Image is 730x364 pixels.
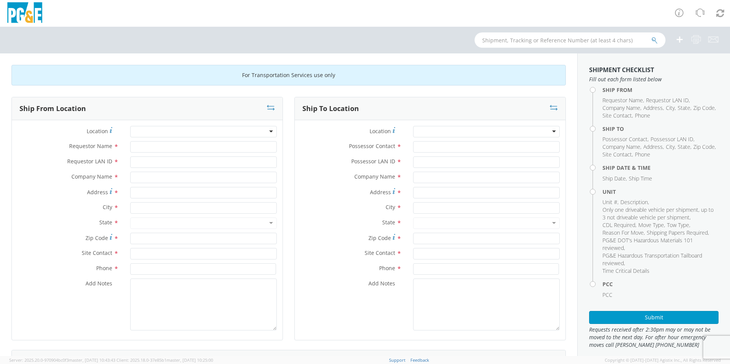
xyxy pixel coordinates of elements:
span: City [666,104,675,111]
span: Location [370,127,391,135]
span: Client: 2025.18.0-37e85b1 [116,357,213,363]
span: Move Type [638,221,664,229]
span: Shipping Papers Required [647,229,708,236]
span: Phone [635,112,650,119]
li: , [602,143,641,151]
h4: Ship Date & Time [602,165,719,171]
a: Feedback [410,357,429,363]
li: , [638,221,665,229]
span: Possessor LAN ID [351,158,395,165]
li: , [602,175,627,182]
span: Time Critical Details [602,267,649,274]
strong: Shipment Checklist [589,66,654,74]
button: Submit [589,311,719,324]
li: , [693,104,716,112]
span: Copyright © [DATE]-[DATE] Agistix Inc., All Rights Reserved [605,357,721,363]
span: Zip Code [693,104,715,111]
li: , [678,143,691,151]
span: Requestor Name [602,97,643,104]
li: , [602,104,641,112]
li: , [602,221,636,229]
span: Requestor Name [69,142,112,150]
span: State [678,104,690,111]
li: , [602,112,633,119]
span: Phone [379,264,395,272]
span: Company Name [602,143,640,150]
span: Add Notes [368,280,395,287]
span: Server: 2025.20.0-970904bc0f3 [9,357,115,363]
li: , [667,221,690,229]
span: State [678,143,690,150]
span: CDL Required [602,221,635,229]
li: , [666,143,676,151]
li: , [646,97,690,104]
span: master, [DATE] 10:25:00 [166,357,213,363]
span: Possessor LAN ID [651,135,693,143]
span: PCC [602,291,612,298]
span: State [99,219,112,226]
span: Site Contact [82,249,112,256]
li: , [643,104,664,112]
span: Phone [96,264,112,272]
span: Zip Code [86,234,108,242]
li: , [678,104,691,112]
span: Company Name [354,173,395,180]
input: Shipment, Tracking or Reference Number (at least 4 chars) [475,32,665,48]
h4: PCC [602,281,719,287]
span: master, [DATE] 10:43:43 [69,357,115,363]
span: Company Name [71,173,112,180]
span: PG&E Hazardous Transportation Tailboard reviewed [602,252,702,267]
span: Site Contact [602,112,632,119]
span: Zip Code [693,143,715,150]
span: Address [643,104,663,111]
span: Possessor Contact [349,142,395,150]
span: Requestor LAN ID [646,97,689,104]
li: , [602,97,644,104]
li: , [693,143,716,151]
li: , [602,198,619,206]
h3: Ship To Location [302,105,359,113]
span: Site Contact [365,249,395,256]
li: , [620,198,649,206]
h4: Unit [602,189,719,195]
span: Company Name [602,104,640,111]
li: , [647,229,709,237]
span: City [666,143,675,150]
span: Address [370,188,391,196]
h4: Ship To [602,126,719,132]
span: Zip Code [368,234,391,242]
a: Support [389,357,405,363]
span: Possessor Contact [602,135,648,143]
span: State [382,219,395,226]
span: Tow Type [667,221,689,229]
li: , [602,151,633,158]
span: Add Notes [86,280,112,287]
li: , [602,229,645,237]
span: PG&E DOT's Hazardous Materials 101 reviewed [602,237,693,251]
span: Ship Date [602,175,626,182]
span: Description [620,198,648,206]
span: Ship Time [629,175,652,182]
div: For Transportation Services use only [11,65,566,85]
span: Address [87,188,108,196]
span: City [103,203,112,211]
li: , [602,206,717,221]
li: , [602,135,649,143]
span: Requestor LAN ID [67,158,112,165]
span: City [386,203,395,211]
img: pge-logo-06675f144f4cfa6a6814.png [6,2,44,25]
span: Address [643,143,663,150]
span: Only one driveable vehicle per shipment, up to 3 not driveable vehicle per shipment [602,206,714,221]
span: Requests received after 2:30pm may or may not be moved to the next day. For after hour emergency ... [589,326,719,349]
span: Location [87,127,108,135]
li: , [602,237,717,252]
li: , [643,143,664,151]
li: , [666,104,676,112]
li: , [651,135,694,143]
h3: Ship From Location [19,105,86,113]
h4: Ship From [602,87,719,93]
span: Reason For Move [602,229,644,236]
span: Phone [635,151,650,158]
span: Site Contact [602,151,632,158]
span: Fill out each form listed below [589,76,719,83]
